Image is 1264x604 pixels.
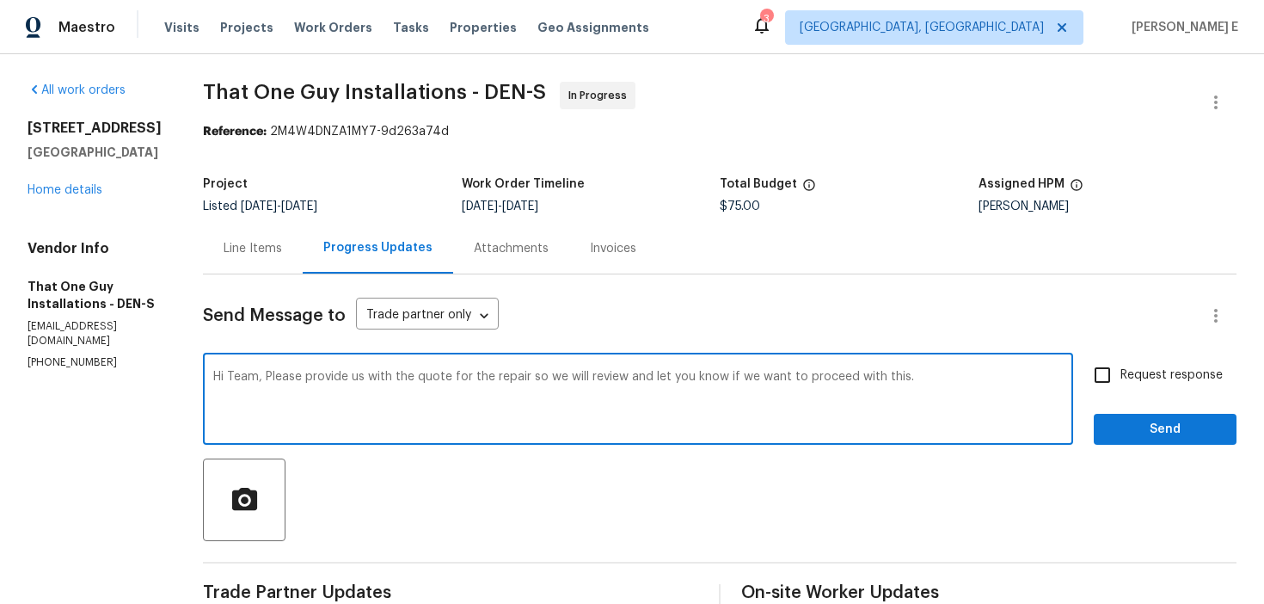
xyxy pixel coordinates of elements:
span: [GEOGRAPHIC_DATA], [GEOGRAPHIC_DATA] [800,19,1044,36]
span: [PERSON_NAME] E [1125,19,1238,36]
span: Tasks [393,22,429,34]
div: 2M4W4DNZA1MY7-9d263a74d [203,123,1236,140]
span: Listed [203,200,317,213]
div: Attachments [474,240,549,257]
span: Geo Assignments [537,19,649,36]
span: Maestro [58,19,115,36]
p: [PHONE_NUMBER] [28,355,162,370]
div: 3 [760,10,772,28]
button: Send [1094,414,1236,446]
h5: Project [203,178,248,190]
h5: That One Guy Installations - DEN-S [28,278,162,312]
div: Trade partner only [356,302,499,330]
span: $75.00 [720,200,760,213]
h5: Total Budget [720,178,797,190]
div: Line Items [224,240,282,257]
span: That One Guy Installations - DEN-S [203,82,546,102]
span: Projects [220,19,273,36]
div: [PERSON_NAME] [979,200,1237,213]
a: Home details [28,184,102,196]
p: [EMAIL_ADDRESS][DOMAIN_NAME] [28,319,162,348]
span: Properties [450,19,517,36]
span: Send [1108,419,1223,441]
span: [DATE] [281,200,317,213]
span: Send Message to [203,307,346,324]
span: [DATE] [241,200,277,213]
h4: Vendor Info [28,240,162,257]
span: Visits [164,19,199,36]
span: In Progress [568,87,634,104]
textarea: Hi Team, Please provide us with the quote for the repair so we will review and let you know if we... [213,371,1063,431]
span: - [241,200,317,213]
span: - [462,200,538,213]
h5: Work Order Timeline [462,178,585,190]
span: [DATE] [462,200,498,213]
span: [DATE] [502,200,538,213]
span: The total cost of line items that have been proposed by Opendoor. This sum includes line items th... [802,178,816,200]
span: Request response [1120,367,1223,385]
b: Reference: [203,126,267,138]
h5: Assigned HPM [979,178,1065,190]
h5: [GEOGRAPHIC_DATA] [28,144,162,161]
span: Work Orders [294,19,372,36]
span: Trade Partner Updates [203,584,698,601]
a: All work orders [28,84,126,96]
span: On-site Worker Updates [741,584,1236,601]
div: Invoices [590,240,636,257]
div: Progress Updates [323,239,433,256]
span: The hpm assigned to this work order. [1070,178,1083,200]
h2: [STREET_ADDRESS] [28,120,162,137]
